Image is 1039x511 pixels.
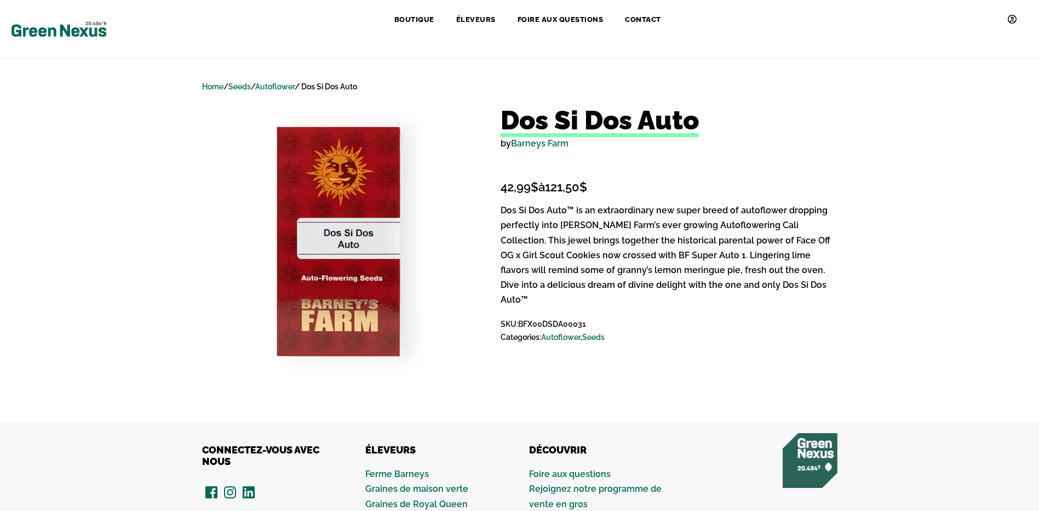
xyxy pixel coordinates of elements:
h1: Dos Si Dos Auto [501,105,837,137]
a: Graines de maison verte [365,484,468,494]
a: Ferme Barneys [365,469,429,479]
a: Autoflower [541,333,581,342]
a: Facebook [205,482,217,502]
bdi: 42,99 [501,180,538,194]
a: LinkedIn [243,482,255,502]
span: $ [579,180,587,194]
a: Seeds [582,333,605,342]
span: SKU: [501,318,837,331]
a: Foire aux questions [507,8,615,32]
a: Barneys Farm [511,138,569,149]
span: by [501,136,837,151]
span: $ [531,180,538,194]
h4: Éleveurs [365,444,510,456]
nav: Site Navigation [184,8,1028,50]
a: Instagram [224,482,236,502]
a: Rejoignez notre programme de vente en gros [529,484,662,509]
img: dos-si-dos-auto-barneys-farm [202,105,475,378]
bdi: 121,50 [545,180,587,194]
a: Boutique [383,8,445,32]
a: Home [202,82,223,91]
img: Green Nexus [11,19,107,39]
a: Autoflower [255,82,295,91]
a: Seeds [228,82,251,91]
a: Contact [614,8,672,32]
a: Graines de Royal Queen [365,499,468,509]
h4: Découvrir [529,444,674,456]
p: à [501,177,837,197]
h4: CONNECTEZ-VOUS AVEC NOUS [202,444,347,468]
a: Foire aux questions [529,469,611,479]
nav: Fil d’Ariane [202,81,837,94]
span: Categories: , [501,331,837,344]
span: BFX00DSDA00031 [518,320,586,328]
a: Éleveurs [445,8,507,32]
p: Dos Si Dos Auto™ is an extraordinary new super breed of autoflower dropping perfectly into [PERSO... [501,203,837,307]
